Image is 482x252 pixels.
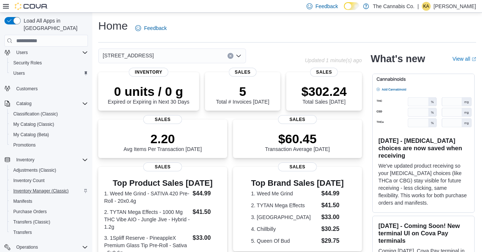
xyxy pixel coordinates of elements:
dd: $33.00 [193,233,221,242]
span: Feedback [144,24,167,32]
span: Sales [143,115,182,124]
dt: 2. TYTAN Mega Effects - 1000 Mg THC Vibe AIO - Jungle Jive - Hybrid - 1.2g [104,208,190,231]
p: $302.24 [301,84,347,99]
dd: $41.50 [321,201,344,210]
span: Manifests [10,197,88,206]
span: My Catalog (Classic) [10,120,88,129]
span: Operations [16,244,38,250]
span: Promotions [13,142,36,148]
a: My Catalog (Beta) [10,130,52,139]
p: 5 [216,84,269,99]
a: Users [10,69,28,78]
button: Users [1,47,91,58]
dt: 3. [GEOGRAPHIC_DATA] [251,214,318,221]
span: My Catalog (Beta) [13,132,49,138]
svg: External link [472,57,476,61]
button: Transfers (Classic) [7,217,91,227]
a: Transfers (Classic) [10,218,53,226]
span: Transfers (Classic) [10,218,88,226]
span: Adjustments (Classic) [13,167,56,173]
button: Manifests [7,196,91,206]
dd: $30.25 [321,225,344,233]
button: Customers [1,83,91,94]
button: Classification (Classic) [7,109,91,119]
span: Inventory Count [10,176,88,185]
span: Classification (Classic) [13,111,58,117]
p: We've updated product receiving so your [MEDICAL_DATA] choices (like THCa or CBG) stay visible fo... [379,162,468,206]
div: Avg Items Per Transaction [DATE] [123,131,202,152]
dd: $44.99 [321,189,344,198]
span: Sales [143,162,182,171]
button: Adjustments (Classic) [7,165,91,175]
p: The Cannabis Co. [373,2,414,11]
h1: Home [98,19,128,33]
dt: 2. TYTAN Mega Effects [251,202,318,209]
a: My Catalog (Classic) [10,120,57,129]
span: My Catalog (Beta) [10,130,88,139]
button: Catalog [13,99,34,108]
h2: What's new [371,53,425,65]
span: Transfers [13,229,32,235]
a: Feedback [132,21,170,36]
span: Inventory Count [13,178,45,184]
a: Promotions [10,141,39,149]
span: Purchase Orders [10,207,88,216]
span: Inventory [129,68,168,77]
button: Inventory Manager (Classic) [7,186,91,196]
span: Security Roles [13,60,42,66]
div: Total # Invoices [DATE] [216,84,269,105]
p: Updated 1 minute(s) ago [305,57,362,63]
button: Transfers [7,227,91,238]
span: Transfers (Classic) [13,219,50,225]
span: My Catalog (Classic) [13,121,54,127]
span: KA [423,2,429,11]
span: Inventory [13,155,88,164]
a: Transfers [10,228,35,237]
button: My Catalog (Classic) [7,119,91,130]
span: Manifests [13,198,32,204]
a: Adjustments (Classic) [10,166,59,175]
dd: $41.50 [193,208,221,216]
span: Customers [13,84,88,93]
button: My Catalog (Beta) [7,130,91,140]
button: Open list of options [236,53,242,59]
a: Customers [13,84,41,93]
span: Feedback [315,3,338,10]
dd: $33.00 [321,213,344,222]
button: Inventory [1,155,91,165]
button: Inventory Count [7,175,91,186]
button: Promotions [7,140,91,150]
button: Catalog [1,98,91,109]
input: Dark Mode [344,2,359,10]
p: $60.45 [265,131,330,146]
a: Inventory Count [10,176,48,185]
span: Users [13,48,88,57]
button: Clear input [228,53,233,59]
dt: 1. Weed Me Grind [251,190,318,197]
a: Classification (Classic) [10,110,61,118]
dd: $29.75 [321,236,344,245]
h3: Top Brand Sales [DATE] [251,179,344,188]
a: Purchase Orders [10,207,50,216]
dd: $44.99 [193,189,221,198]
span: Sales [278,162,317,171]
a: Security Roles [10,58,45,67]
button: Users [13,48,31,57]
span: Classification (Classic) [10,110,88,118]
a: Inventory Manager (Classic) [10,187,72,195]
span: Operations [13,243,88,252]
span: Adjustments (Classic) [10,166,88,175]
span: Sales [310,68,338,77]
h3: [DATE] - [MEDICAL_DATA] choices are now saved when receiving [379,137,468,159]
span: Users [10,69,88,78]
span: Inventory Manager (Classic) [10,187,88,195]
dt: 5. Queen Of Bud [251,237,318,245]
span: Promotions [10,141,88,149]
span: Users [13,70,25,76]
button: Security Roles [7,58,91,68]
div: Kathryn Aubert [422,2,431,11]
span: Catalog [13,99,88,108]
div: Transaction Average [DATE] [265,131,330,152]
button: Purchase Orders [7,206,91,217]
